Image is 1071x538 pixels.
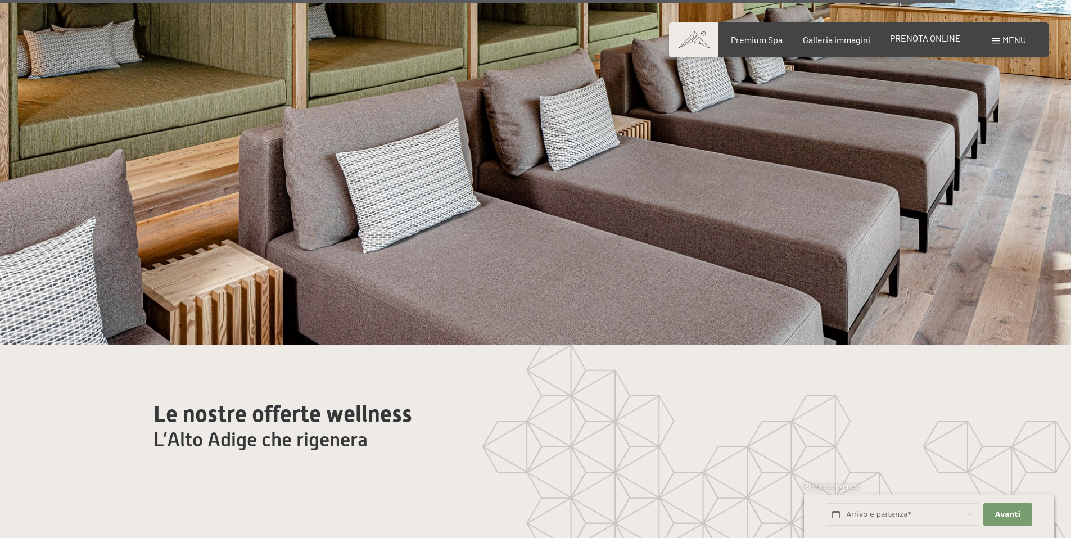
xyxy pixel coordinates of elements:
span: L’Alto Adige che rigenera [153,428,368,451]
a: Galleria immagini [803,34,870,45]
span: Richiesta express [804,482,860,491]
button: Avanti [983,503,1032,526]
a: PRENOTA ONLINE [890,33,961,43]
span: Le nostre offerte wellness [153,401,412,427]
span: Menu [1002,34,1026,45]
a: Premium Spa [731,34,783,45]
span: Avanti [995,509,1020,519]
